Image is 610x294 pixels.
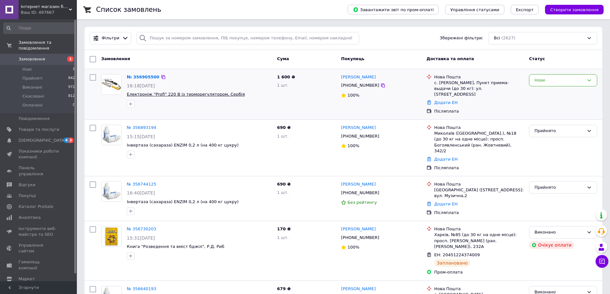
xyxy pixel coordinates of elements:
[127,182,156,187] a: № 356744125
[434,100,458,105] a: Додати ЕН
[19,193,36,199] span: Покупці
[440,35,483,41] span: Збережені фільтри:
[347,245,359,250] span: 100%
[102,35,119,41] span: Фільтри
[434,157,458,162] a: Додати ЕН
[19,127,59,132] span: Товари та послуги
[450,7,499,12] span: Управління статусами
[341,286,376,292] a: [PERSON_NAME]
[127,83,155,88] span: 16:18[DATE]
[596,255,608,268] button: Чат з покупцем
[516,7,534,12] span: Експорт
[434,286,524,292] div: Нова Пошта
[434,108,524,114] div: Післяплата
[434,269,524,275] div: Пром-оплата
[19,259,59,271] span: Гаманець компанії
[539,7,604,12] a: Створити замовлення
[136,32,359,44] input: Пошук за номером замовлення, ПІБ покупця, номером телефону, Email, номером накладної
[434,165,524,171] div: Післяплата
[341,226,376,232] a: [PERSON_NAME]
[3,22,76,34] input: Пошук
[494,35,500,41] span: Всі
[22,93,44,99] span: Скасовані
[434,232,524,250] div: Харків, №85 (до 30 кг на одне місце): просп. [PERSON_NAME] (ран. [PERSON_NAME]), 232А
[127,235,155,241] span: 15:31[DATE]
[102,182,121,202] img: Фото товару
[127,75,159,79] a: № 356905500
[101,56,130,61] span: Замовлення
[341,56,364,61] span: Покупець
[127,244,224,249] span: Книга "Розведення та вміст бджіл", Р.Д. Риб
[22,67,32,72] span: Нові
[277,182,291,187] span: 690 ₴
[127,226,156,231] a: № 356730203
[277,56,289,61] span: Cума
[434,125,524,131] div: Нова Пошта
[347,93,359,98] span: 100%
[434,226,524,232] div: Нова Пошта
[127,199,239,204] a: Інвертаза (сахараза) ENZIM 0,2 л (на 400 кг цукру)
[127,143,239,147] a: Інвертаза (сахараза) ENZIM 0,2 л (на 400 кг цукру)
[434,181,524,187] div: Нова Пошта
[277,226,291,231] span: 170 ₴
[68,75,75,81] span: 842
[277,134,289,139] span: 1 шт.
[21,10,77,15] div: Ваш ID: 497667
[127,92,245,97] span: Електроніж "Profi" 220 В із терморегулятором, Сербія
[22,75,42,81] span: Прийняті
[277,125,291,130] span: 690 ₴
[434,210,524,216] div: Післяплата
[427,56,474,61] span: Доставка та оплата
[277,190,289,195] span: 1 шт.
[19,138,66,143] span: [DEMOGRAPHIC_DATA]
[19,215,41,220] span: Аналітика
[102,226,121,246] img: Фото товару
[445,5,504,14] button: Управління статусами
[127,286,156,291] a: № 356640193
[545,5,604,14] button: Створити замовлення
[102,125,121,145] img: Фото товару
[434,259,470,267] div: Заплановано
[101,181,122,202] a: Фото товару
[101,226,122,247] a: Фото товару
[534,77,584,84] div: Нове
[434,187,524,199] div: [GEOGRAPHIC_DATA] ([STREET_ADDRESS]: вул. Музична,2
[501,36,515,40] span: (2627)
[22,84,42,90] span: Виконані
[73,67,75,72] span: 1
[434,202,458,206] a: Додати ЕН
[277,75,295,79] span: 1 600 ₴
[277,83,289,88] span: 1 шт.
[534,184,584,191] div: Прийнято
[127,190,155,195] span: 16:40[DATE]
[22,102,43,108] span: Оплачені
[19,56,45,62] span: Замовлення
[68,84,75,90] span: 972
[434,131,524,154] div: Миколаїв ([GEOGRAPHIC_DATA].), №18 (до 30 кг на одне місце): просп. Богоявленський (ран. Жовтневи...
[434,80,524,98] div: с. [PERSON_NAME], Пункт приема-выдачи (до 30 кг): ул. [STREET_ADDRESS]
[67,56,74,62] span: 1
[127,134,155,139] span: 15:15[DATE]
[101,74,122,95] a: Фото товару
[96,6,161,13] h1: Список замовлень
[347,200,377,205] span: Без рейтингу
[19,242,59,254] span: Управління сайтом
[511,5,539,14] button: Експорт
[347,143,359,148] span: 100%
[19,116,50,122] span: Повідомлення
[19,226,59,237] span: Інструменти веб-майстра та SEO
[348,5,439,14] button: Завантажити звіт по пром-оплаті
[19,165,59,177] span: Панель управління
[19,148,59,160] span: Показники роботи компанії
[19,40,77,51] span: Замовлення та повідомлення
[277,235,289,240] span: 1 шт.
[73,102,75,108] span: 0
[534,229,584,236] div: Виконано
[69,138,74,143] span: 2
[19,182,35,188] span: Відгуки
[68,93,75,99] span: 812
[340,81,380,90] div: [PHONE_NUMBER]
[341,181,376,187] a: [PERSON_NAME]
